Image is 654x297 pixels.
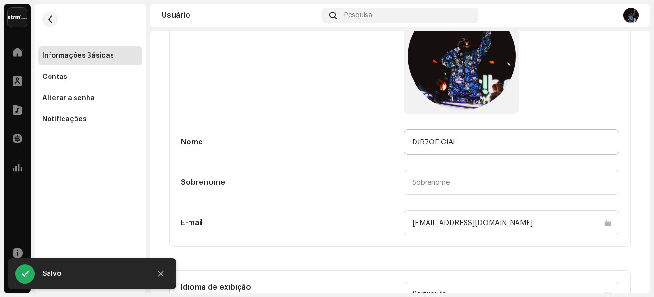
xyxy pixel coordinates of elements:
[162,12,318,19] div: Usuário
[181,177,396,188] h5: Sobrenome
[42,116,87,123] div: Notificações
[42,268,143,280] div: Salvo
[404,170,619,195] input: Sobrenome
[8,8,27,27] img: 408b884b-546b-4518-8448-1008f9c76b02
[38,46,142,65] re-m-nav-item: Informações Básicas
[42,52,114,60] div: Informações Básicas
[38,110,142,129] re-m-nav-item: Notificações
[623,8,639,23] img: 77de7440-b15a-43b0-a922-39d4cec53bfc
[151,264,170,284] button: Close
[38,89,142,108] re-m-nav-item: Alterar a senha
[181,136,396,148] h5: Nome
[344,12,372,19] span: Pesquisa
[42,94,95,102] div: Alterar a senha
[38,67,142,87] re-m-nav-item: Contas
[181,217,396,229] h5: E-mail
[42,73,67,81] div: Contas
[404,129,619,155] input: Nome
[404,210,619,235] input: E-mail
[181,282,396,293] h5: Idioma de exibição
